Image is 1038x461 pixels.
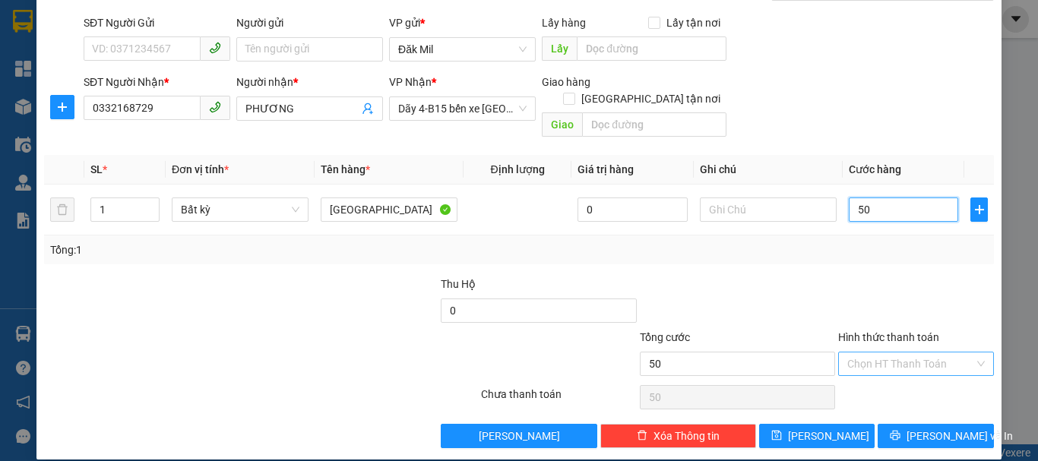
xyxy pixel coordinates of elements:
span: phone [209,42,221,54]
div: Người gửi [236,14,383,31]
span: delete [637,430,647,442]
div: Người nhận [236,74,383,90]
span: Đăk Mil [398,38,527,61]
span: Bất kỳ [181,198,299,221]
div: Chưa thanh toán [479,386,638,412]
span: SL [90,163,103,175]
button: save[PERSON_NAME] [759,424,875,448]
span: [PERSON_NAME] [479,428,560,444]
input: Ghi Chú [700,197,837,222]
th: Ghi chú [694,155,843,185]
span: Giao hàng [542,76,590,88]
button: printer[PERSON_NAME] và In [878,424,994,448]
button: deleteXóa Thông tin [600,424,756,448]
div: 0846250807 [99,86,253,107]
span: Lấy tận nơi [660,14,726,31]
span: Giá trị hàng [578,163,634,175]
span: phone [209,101,221,113]
span: GIAO [119,107,172,134]
button: plus [50,95,74,119]
span: VP Nhận [389,76,432,88]
div: SĐT Người Nhận [84,74,230,90]
span: Dãy 4-B15 bến xe Miền Đông [398,97,527,120]
span: plus [971,204,987,216]
span: Định lượng [490,163,544,175]
span: Giao [542,112,582,137]
span: save [771,430,782,442]
span: Tổng cước [640,331,690,343]
span: Tên hàng [321,163,370,175]
span: printer [890,430,900,442]
span: Lấy [542,36,577,61]
span: Xóa Thông tin [653,428,720,444]
div: SĐT Người Gửi [84,14,230,31]
div: [PERSON_NAME] [99,68,253,86]
input: Dọc đường [582,112,726,137]
div: VP gửi [389,14,536,31]
span: Lấy hàng [542,17,586,29]
span: Gửi: [13,14,36,30]
button: delete [50,197,74,222]
input: VD: Bàn, Ghế [321,197,457,222]
button: plus [970,197,988,222]
span: plus [51,101,74,113]
div: Đăk Mil [13,13,88,49]
span: Thu Hộ [441,278,476,290]
input: Dọc đường [577,36,726,61]
span: [PERSON_NAME] và In [907,428,1013,444]
span: Cước hàng [849,163,901,175]
input: 0 [578,197,687,222]
span: Nhận: [99,14,135,30]
span: user-add [362,103,374,115]
div: Dãy 4-B15 bến xe [GEOGRAPHIC_DATA] [99,13,253,68]
div: Tổng: 1 [50,242,402,258]
label: Hình thức thanh toán [838,331,939,343]
button: [PERSON_NAME] [441,424,597,448]
span: [PERSON_NAME] [788,428,869,444]
span: [GEOGRAPHIC_DATA] tận nơi [575,90,726,107]
span: Đơn vị tính [172,163,229,175]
